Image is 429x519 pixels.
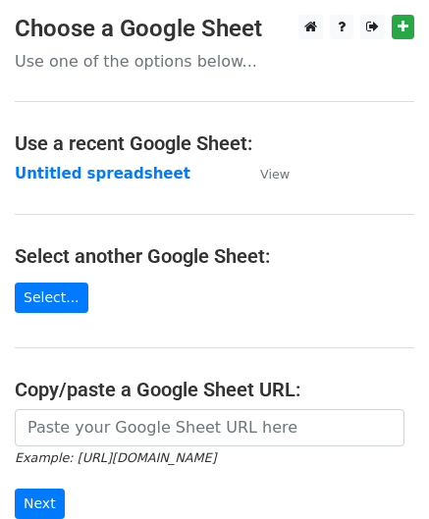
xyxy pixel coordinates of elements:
a: Untitled spreadsheet [15,165,190,182]
small: View [260,167,290,182]
small: Example: [URL][DOMAIN_NAME] [15,450,216,465]
h4: Select another Google Sheet: [15,244,414,268]
a: Select... [15,283,88,313]
h4: Copy/paste a Google Sheet URL: [15,378,414,401]
p: Use one of the options below... [15,51,414,72]
a: View [241,165,290,182]
h3: Choose a Google Sheet [15,15,414,43]
input: Next [15,489,65,519]
input: Paste your Google Sheet URL here [15,409,404,446]
h4: Use a recent Google Sheet: [15,131,414,155]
